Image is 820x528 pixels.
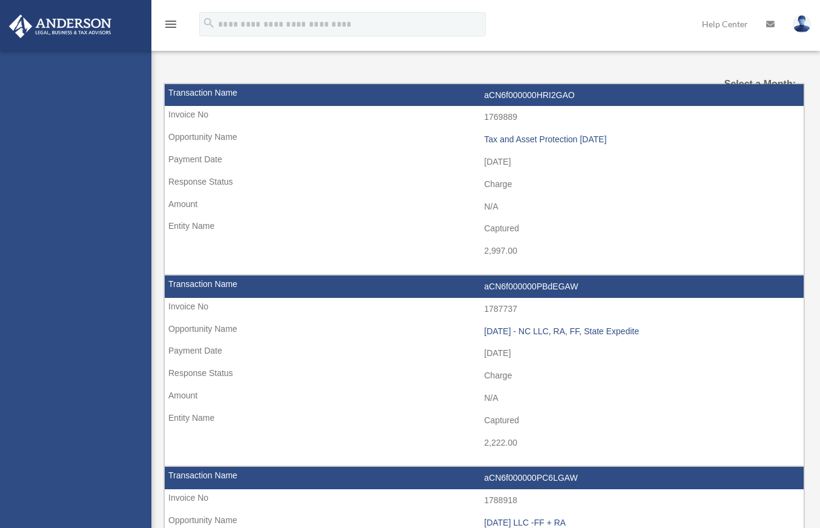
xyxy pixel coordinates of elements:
td: 2,222.00 [165,432,804,455]
td: 2,997.00 [165,240,804,263]
td: Charge [165,173,804,196]
td: N/A [165,387,804,410]
img: User Pic [793,15,811,33]
td: [DATE] [165,151,804,174]
label: Select a Month: [707,76,796,93]
img: Anderson Advisors Platinum Portal [5,15,115,38]
td: Captured [165,217,804,240]
i: menu [164,17,178,31]
a: menu [164,21,178,31]
td: 1788918 [165,489,804,512]
td: 1787737 [165,298,804,321]
div: Tax and Asset Protection [DATE] [484,134,798,145]
td: 1769889 [165,106,804,129]
td: aCN6f000000PBdEGAW [165,276,804,299]
td: N/A [165,196,804,219]
td: aCN6f000000HRI2GAO [165,84,804,107]
td: aCN6f000000PC6LGAW [165,467,804,490]
td: Captured [165,409,804,432]
i: search [202,16,216,30]
td: Charge [165,365,804,388]
div: [DATE] LLC -FF + RA [484,518,798,528]
div: [DATE] - NC LLC, RA, FF, State Expedite [484,326,798,337]
td: [DATE] [165,342,804,365]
